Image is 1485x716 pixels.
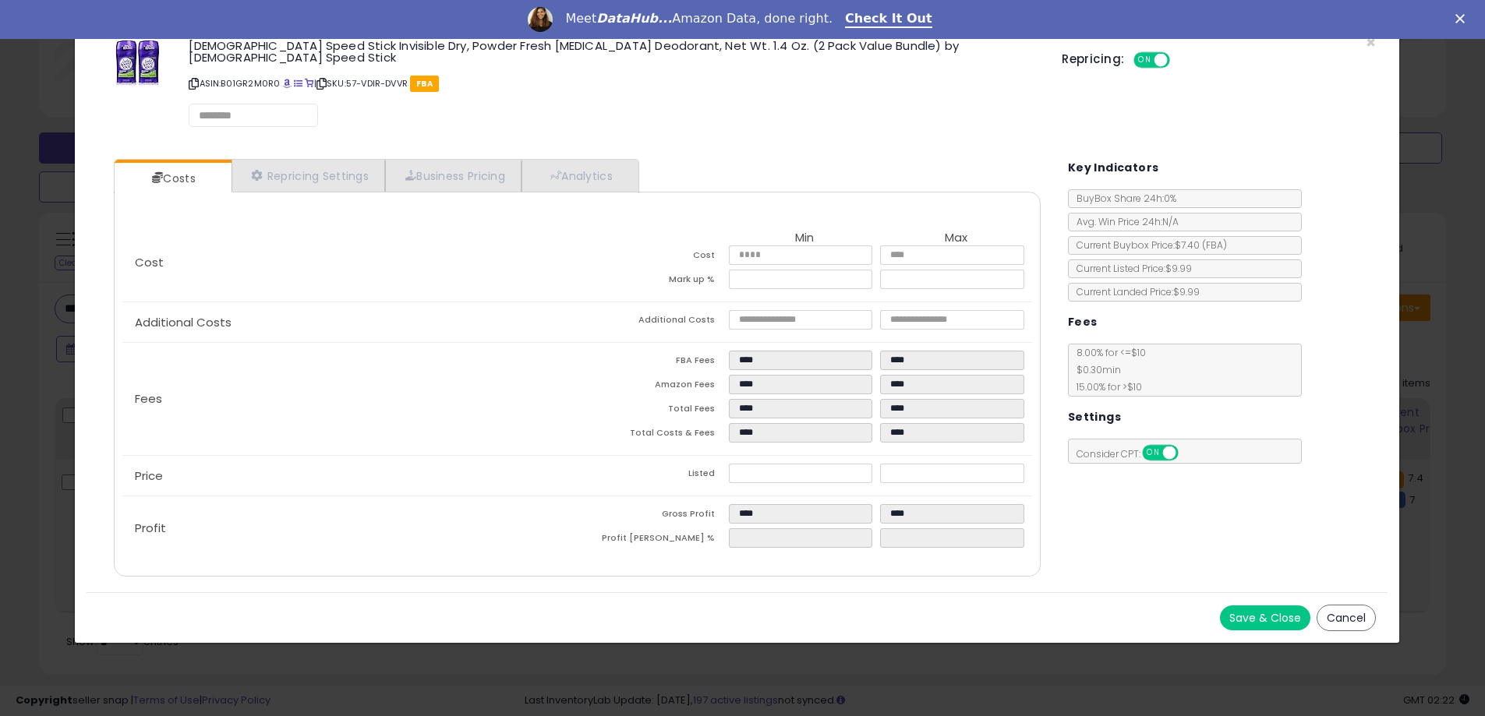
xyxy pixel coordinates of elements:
div: Meet Amazon Data, done right. [565,11,833,26]
a: Repricing Settings [232,160,386,192]
span: ON [1144,446,1163,460]
span: × [1366,31,1376,54]
td: Amazon Fees [577,375,729,399]
button: Save & Close [1220,605,1310,630]
h5: Key Indicators [1068,158,1159,178]
span: Avg. Win Price 24h: N/A [1069,215,1179,228]
span: ON [1136,54,1155,67]
p: Cost [122,256,578,269]
span: $7.40 [1175,238,1227,252]
td: Listed [577,464,729,488]
span: BuyBox Share 24h: 0% [1069,192,1176,205]
a: All offer listings [294,77,302,90]
span: $0.30 min [1069,363,1121,376]
span: Consider CPT: [1069,447,1199,460]
p: Fees [122,393,578,405]
a: Check It Out [845,11,932,28]
td: Mark up % [577,270,729,294]
td: Profit [PERSON_NAME] % [577,528,729,552]
p: ASIN: B01GR2M0R0 | SKU: 57-VDIR-DVVR [189,71,1038,96]
span: OFF [1168,54,1193,67]
span: Current Landed Price: $9.99 [1069,285,1200,298]
p: Additional Costs [122,316,578,329]
th: Min [729,231,881,245]
div: Close [1455,14,1471,23]
span: FBA [410,76,439,92]
td: FBA Fees [577,351,729,375]
a: Business Pricing [385,160,522,192]
h5: Settings [1068,407,1121,427]
td: Total Costs & Fees [577,423,729,447]
span: 8.00 % for <= $10 [1069,346,1146,393]
span: Current Buybox Price: [1069,238,1227,252]
td: Total Fees [577,399,729,423]
a: Analytics [522,160,637,192]
p: Profit [122,522,578,534]
span: ( FBA ) [1202,238,1227,252]
h3: [DEMOGRAPHIC_DATA] Speed Stick Invisible Dry, Powder Fresh [MEDICAL_DATA] Deodorant, Net Wt. 1.4 ... [189,40,1038,63]
th: Max [880,231,1032,245]
p: Price [122,470,578,482]
h5: Fees [1068,312,1098,332]
td: Additional Costs [577,310,729,334]
img: 51KijwOx9GL._SL60_.jpg [115,40,160,86]
span: Current Listed Price: $9.99 [1069,262,1192,275]
a: Costs [115,163,230,194]
a: Your listing only [305,77,313,90]
i: DataHub... [596,11,672,26]
img: Profile image for Georgie [528,7,553,32]
span: OFF [1176,446,1200,460]
td: Gross Profit [577,504,729,528]
span: 15.00 % for > $10 [1069,380,1142,393]
a: BuyBox page [283,77,292,90]
h5: Repricing: [1062,53,1124,65]
button: Cancel [1317,605,1376,631]
td: Cost [577,245,729,270]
